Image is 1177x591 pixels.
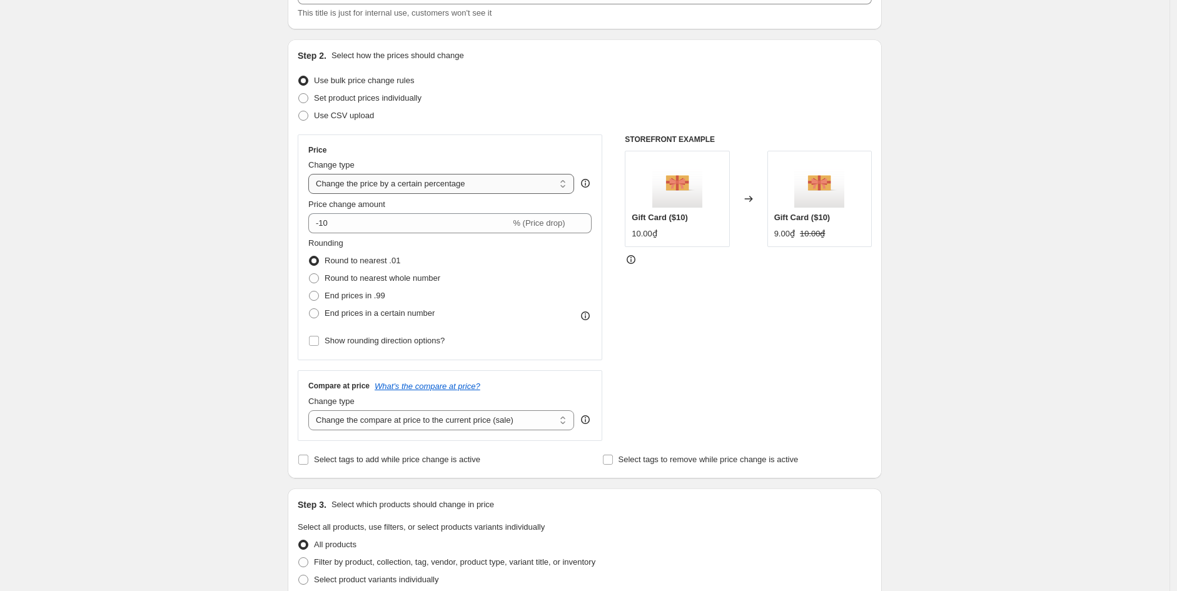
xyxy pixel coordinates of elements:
span: Show rounding direction options? [325,336,445,345]
h6: STOREFRONT EXAMPLE [625,134,872,144]
h2: Step 2. [298,49,326,62]
span: All products [314,540,356,549]
button: What's the compare at price? [375,381,480,391]
input: -15 [308,213,510,233]
span: Gift Card ($10) [774,213,831,222]
span: Select tags to add while price change is active [314,455,480,464]
h3: Compare at price [308,381,370,391]
span: End prices in a certain number [325,308,435,318]
span: Gift Card ($10) [632,213,688,222]
p: Select how the prices should change [331,49,464,62]
div: 9.00₫ [774,228,795,240]
div: 10.00₫ [632,228,657,240]
span: Filter by product, collection, tag, vendor, product type, variant title, or inventory [314,557,595,567]
h2: Step 3. [298,498,326,511]
h3: Price [308,145,326,155]
span: Select all products, use filters, or select products variants individually [298,522,545,532]
span: Select tags to remove while price change is active [619,455,799,464]
span: Set product prices individually [314,93,422,103]
span: Rounding [308,238,343,248]
span: Round to nearest whole number [325,273,440,283]
div: help [579,177,592,189]
div: help [579,413,592,426]
strike: 10.00₫ [800,228,826,240]
span: % (Price drop) [513,218,565,228]
span: Change type [308,160,355,169]
span: End prices in .99 [325,291,385,300]
span: Round to nearest .01 [325,256,400,265]
img: gift_card_80x.png [794,158,844,208]
img: gift_card_80x.png [652,158,702,208]
span: This title is just for internal use, customers won't see it [298,8,492,18]
span: Select product variants individually [314,575,438,584]
span: Price change amount [308,200,385,209]
span: Change type [308,397,355,406]
span: Use CSV upload [314,111,374,120]
span: Use bulk price change rules [314,76,414,85]
p: Select which products should change in price [331,498,494,511]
